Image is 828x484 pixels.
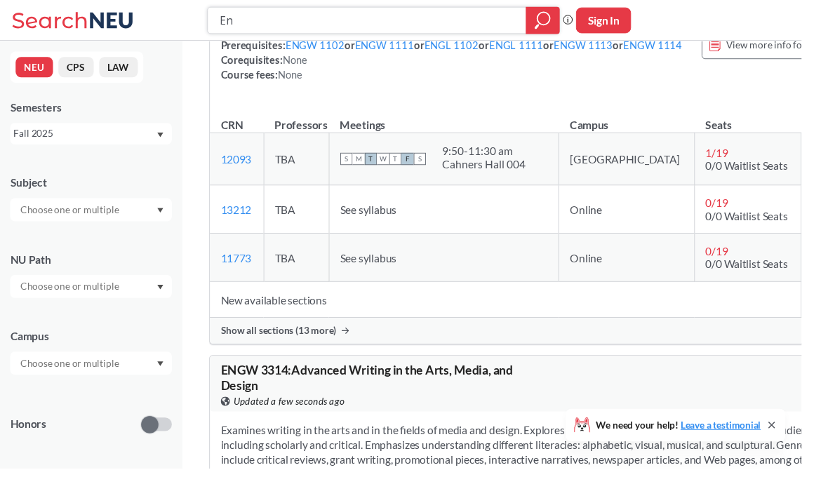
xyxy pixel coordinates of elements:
div: Dropdown arrow [11,363,178,387]
span: 1 / 19 [729,151,752,164]
div: NUPaths: Prerequisites: or or or or or Corequisites: Course fees: [228,23,705,85]
svg: Dropdown arrow [162,215,169,220]
span: 0/0 Waitlist Seats [729,164,814,177]
input: Class, professor, course number, "phrase" [225,9,533,33]
span: F [415,158,427,170]
td: Online [577,191,717,241]
span: We need your help! [615,434,786,444]
span: W [389,158,402,170]
th: Campus [577,107,717,137]
td: TBA [272,137,340,191]
span: Show all sections (13 more) [228,335,347,348]
div: Campus [11,340,178,355]
span: 0/0 Waitlist Seats [729,266,814,279]
svg: Dropdown arrow [162,137,169,142]
svg: magnifying glass [552,11,569,31]
input: Choose one or multiple [14,367,132,384]
div: Dropdown arrow [11,284,178,308]
div: Subject [11,181,178,196]
button: NEU [16,59,55,80]
button: Sign In [595,8,652,34]
span: S [352,158,364,170]
a: 13212 [228,210,260,223]
span: S [427,158,440,170]
div: 9:50 - 11:30 am [457,149,543,163]
span: ENGW 3314 : Advanced Writing in the Arts, Media, and Design [228,375,530,405]
a: 12093 [228,158,260,171]
div: Dropdown arrow [11,205,178,229]
a: ENGW 1111 [366,40,427,53]
p: Honors [11,430,48,446]
div: Semesters [11,103,178,119]
span: See syllabus [352,210,410,223]
span: 0 / 19 [729,253,752,266]
svg: Dropdown arrow [162,373,169,379]
a: 11773 [228,260,260,273]
span: 0 / 19 [729,203,752,216]
a: ENGL 1102 [439,40,495,53]
span: Updated a few seconds ago [241,407,356,422]
td: New available sections [217,291,828,328]
a: ENGW 1113 [572,40,633,53]
div: CRN [228,121,251,137]
button: LAW [102,59,142,80]
div: NU Path [11,260,178,276]
input: Choose one or multiple [14,208,132,225]
span: T [402,158,415,170]
div: Fall 2025Dropdown arrow [11,127,178,149]
td: TBA [272,191,340,241]
div: Fall 2025 [14,130,161,146]
td: Online [577,241,717,291]
input: Choose one or multiple [14,288,132,304]
th: Seats [717,107,827,137]
span: None [287,71,312,83]
a: Leave a testimonial [703,433,786,445]
a: ENGW 1102 [295,40,356,53]
th: Meetings [340,107,577,137]
span: T [377,158,389,170]
td: TBA [272,241,340,291]
div: magnifying glass [543,7,578,35]
svg: Dropdown arrow [162,294,169,300]
span: M [364,158,377,170]
span: 0/0 Waitlist Seats [729,216,814,229]
a: ENGW 1114 [643,40,705,53]
a: ENGL 1111 [505,40,561,53]
span: None [292,55,317,68]
div: Cahners Hall 004 [457,163,543,177]
button: CPS [60,59,97,80]
th: Professors [272,107,340,137]
td: [GEOGRAPHIC_DATA] [577,137,717,191]
span: See syllabus [352,260,410,273]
